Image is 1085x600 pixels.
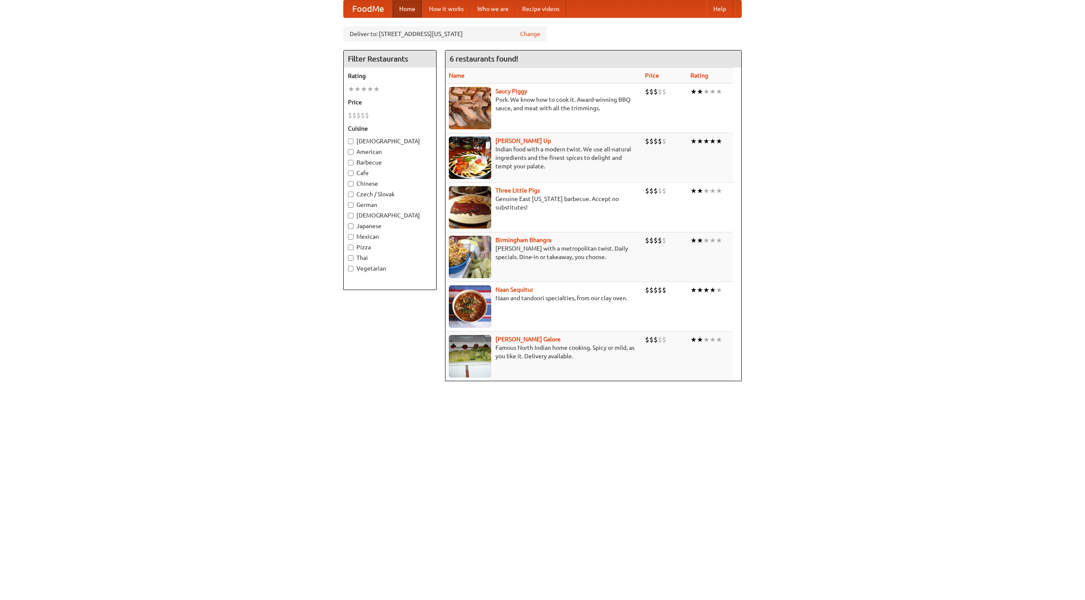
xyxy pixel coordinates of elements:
[348,223,353,229] input: Japanese
[658,335,662,344] li: $
[658,186,662,195] li: $
[348,192,353,197] input: Czech / Slovak
[348,124,432,133] h5: Cuisine
[348,264,432,273] label: Vegetarian
[495,88,527,95] a: Saucy Piggy
[348,266,353,271] input: Vegetarian
[449,95,638,112] p: Pork. We know how to cook it. Award-winning BBQ sauce, and meat with all the trimmings.
[709,335,716,344] li: ★
[348,137,432,145] label: [DEMOGRAPHIC_DATA]
[449,335,491,377] img: currygalore.jpg
[703,87,709,96] li: ★
[352,111,356,120] li: $
[654,137,658,146] li: $
[697,87,703,96] li: ★
[716,186,722,195] li: ★
[645,285,649,295] li: $
[348,158,432,167] label: Barbecue
[348,254,432,262] label: Thai
[645,137,649,146] li: $
[690,236,697,245] li: ★
[470,0,515,17] a: Who we are
[495,237,551,243] a: Birmingham Bhangra
[690,87,697,96] li: ★
[649,137,654,146] li: $
[495,336,561,343] a: [PERSON_NAME] Galore
[348,98,432,106] h5: Price
[495,286,533,293] b: Naan Sequitur
[716,137,722,146] li: ★
[348,255,353,261] input: Thai
[348,84,354,94] li: ★
[348,190,432,198] label: Czech / Slovak
[449,137,491,179] img: curryup.jpg
[365,111,369,120] li: $
[495,137,551,144] a: [PERSON_NAME] Up
[361,84,367,94] li: ★
[662,137,666,146] li: $
[662,285,666,295] li: $
[450,55,518,63] ng-pluralize: 6 restaurants found!
[373,84,380,94] li: ★
[348,202,353,208] input: German
[348,72,432,80] h5: Rating
[645,72,659,79] a: Price
[662,236,666,245] li: $
[348,181,353,187] input: Chinese
[709,87,716,96] li: ★
[703,236,709,245] li: ★
[422,0,470,17] a: How it works
[449,186,491,229] img: littlepigs.jpg
[649,87,654,96] li: $
[356,111,361,120] li: $
[348,149,353,155] input: American
[716,335,722,344] li: ★
[709,137,716,146] li: ★
[649,285,654,295] li: $
[649,186,654,195] li: $
[658,87,662,96] li: $
[716,285,722,295] li: ★
[645,335,649,344] li: $
[690,186,697,195] li: ★
[649,236,654,245] li: $
[354,84,361,94] li: ★
[709,285,716,295] li: ★
[658,137,662,146] li: $
[361,111,365,120] li: $
[709,186,716,195] li: ★
[703,335,709,344] li: ★
[348,234,353,240] input: Mexican
[654,236,658,245] li: $
[449,343,638,360] p: Famous North Indian home cooking. Spicy or mild, as you like it. Delivery available.
[658,236,662,245] li: $
[709,236,716,245] li: ★
[703,186,709,195] li: ★
[716,236,722,245] li: ★
[690,285,697,295] li: ★
[697,186,703,195] li: ★
[449,294,638,302] p: Naan and tandoori specialties, from our clay oven.
[449,244,638,261] p: [PERSON_NAME] with a metropolitan twist. Daily specials. Dine-in or takeaway, you choose.
[348,139,353,144] input: [DEMOGRAPHIC_DATA]
[662,186,666,195] li: $
[348,179,432,188] label: Chinese
[348,170,353,176] input: Cafe
[348,245,353,250] input: Pizza
[645,186,649,195] li: $
[344,50,436,67] h4: Filter Restaurants
[645,236,649,245] li: $
[645,87,649,96] li: $
[495,187,540,194] b: Three Little Pigs
[449,145,638,170] p: Indian food with a modern twist. We use all-natural ingredients and the finest spices to delight ...
[449,236,491,278] img: bhangra.jpg
[348,222,432,230] label: Japanese
[449,72,465,79] a: Name
[348,148,432,156] label: American
[348,232,432,241] label: Mexican
[449,285,491,328] img: naansequitur.jpg
[716,87,722,96] li: ★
